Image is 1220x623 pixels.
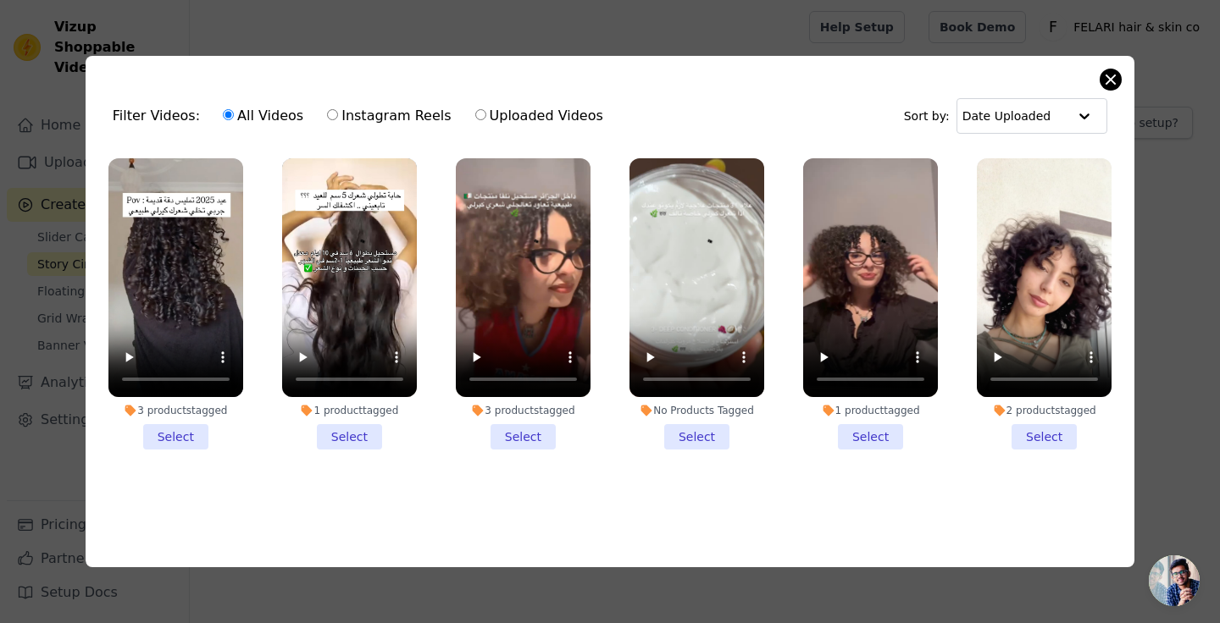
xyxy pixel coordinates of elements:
div: 3 products tagged [456,404,591,417]
div: Filter Videos: [113,96,613,135]
div: 3 products tagged [108,404,243,417]
label: Uploaded Videos [474,105,604,127]
div: No Products Tagged [629,404,764,417]
div: Sort by: [904,98,1108,134]
label: Instagram Reels [326,105,452,127]
div: 1 product tagged [803,404,938,417]
div: 2 products tagged [977,404,1112,417]
a: Ouvrir le chat [1149,555,1200,606]
div: 1 product tagged [282,404,417,417]
label: All Videos [222,105,304,127]
button: Close modal [1101,69,1121,90]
